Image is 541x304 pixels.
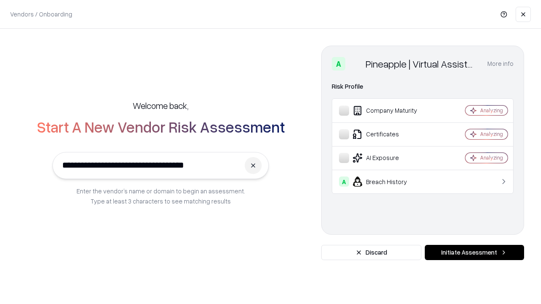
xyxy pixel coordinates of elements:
[10,10,72,19] p: Vendors / Onboarding
[339,129,440,139] div: Certificates
[487,56,514,71] button: More info
[425,245,524,260] button: Initiate Assessment
[133,100,189,111] h5: Welcome back,
[480,130,503,138] div: Analyzing
[480,107,503,114] div: Analyzing
[480,154,503,161] div: Analyzing
[321,245,421,260] button: Discard
[77,186,245,206] p: Enter the vendor’s name or domain to begin an assessment. Type at least 3 characters to see match...
[339,106,440,116] div: Company Maturity
[37,118,285,135] h2: Start A New Vendor Risk Assessment
[332,81,514,92] div: Risk Profile
[332,57,345,71] div: A
[349,57,362,71] img: Pineapple | Virtual Assistant Agency
[366,57,477,71] div: Pineapple | Virtual Assistant Agency
[339,176,349,187] div: A
[339,176,440,187] div: Breach History
[339,153,440,163] div: AI Exposure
